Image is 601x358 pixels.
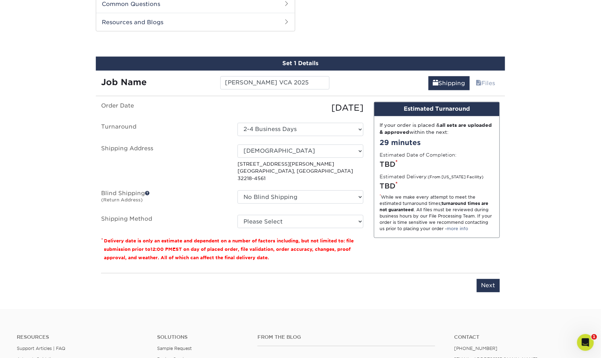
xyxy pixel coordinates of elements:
div: TBD [380,159,494,170]
small: Delivery date is only an estimate and dependent on a number of factors including, but not limited... [104,239,354,261]
small: (Return Address) [101,198,143,203]
label: Shipping Method [96,215,232,228]
div: While we make every attempt to meet the estimated turnaround times; . All files must be reviewed ... [380,194,494,232]
label: Order Date [96,102,232,115]
a: Sample Request [157,346,192,351]
iframe: Intercom live chat [577,334,594,351]
span: files [476,80,482,87]
div: 29 minutes [380,138,494,148]
input: Enter a job name [220,76,329,90]
label: Estimated Date of Completion: [380,152,457,159]
h2: Resources and Blogs [96,13,295,31]
div: TBD [380,181,494,192]
label: Shipping Address [96,145,232,182]
div: If your order is placed & within the next: [380,122,494,136]
input: Next [477,279,500,292]
a: more info [447,226,468,232]
a: Contact [454,335,584,340]
label: Blind Shipping [96,191,232,207]
div: Set 1 Details [96,57,505,71]
strong: Job Name [101,77,147,88]
p: [STREET_ADDRESS][PERSON_NAME] [GEOGRAPHIC_DATA], [GEOGRAPHIC_DATA] 32218-4561 [238,161,363,182]
a: [PHONE_NUMBER] [454,346,497,351]
label: Estimated Delivery: [380,173,484,180]
span: 1 [592,334,597,340]
small: (From [US_STATE] Facility) [428,175,484,180]
div: [DATE] [232,102,369,115]
a: Files [472,76,500,90]
h4: Solutions [157,335,247,340]
h4: From the Blog [257,335,435,340]
div: Estimated Turnaround [374,102,500,116]
label: Turnaround [96,123,232,136]
strong: turnaround times are not guaranteed [380,201,489,213]
span: 12:00 PM [150,247,172,252]
a: Shipping [429,76,470,90]
span: shipping [433,80,439,87]
h4: Resources [17,335,147,340]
